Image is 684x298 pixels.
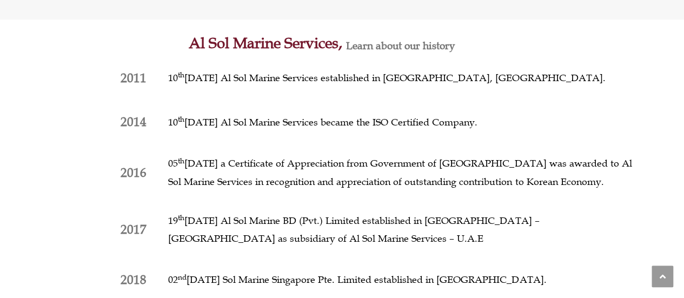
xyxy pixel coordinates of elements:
p: 10 [DATE] Al Sol Marine Services established in [GEOGRAPHIC_DATA], [GEOGRAPHIC_DATA]. [168,69,644,87]
span: 2016 [121,165,147,180]
sup: th [178,114,184,124]
p: 02 [DATE] Sol Marine Singapore Pte. Limited established in [GEOGRAPHIC_DATA]. [168,270,644,288]
sup: nd [178,271,187,281]
p: 19 [DATE] Al Sol Marine BD (Pvt.) Limited established in [GEOGRAPHIC_DATA] – [GEOGRAPHIC_DATA] as... [168,211,644,247]
h2: Learn about our history [346,41,650,51]
sup: th [178,212,184,222]
p: 05 [DATE] a Certificate of Appreciation from Government of [GEOGRAPHIC_DATA] was awarded to Al So... [168,155,644,190]
span: 2017 [121,222,147,236]
h2: Al Sol Marine Services, [34,36,342,51]
a: Scroll to the top of the page [652,266,673,287]
sup: th [178,70,184,80]
p: 10 [DATE] Al Sol Marine Services became the ISO Certified Company. [168,114,644,131]
span: 2018 [121,272,147,287]
sup: th [178,156,184,165]
span: 2014 [121,115,147,129]
span: 2011 [121,71,147,85]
